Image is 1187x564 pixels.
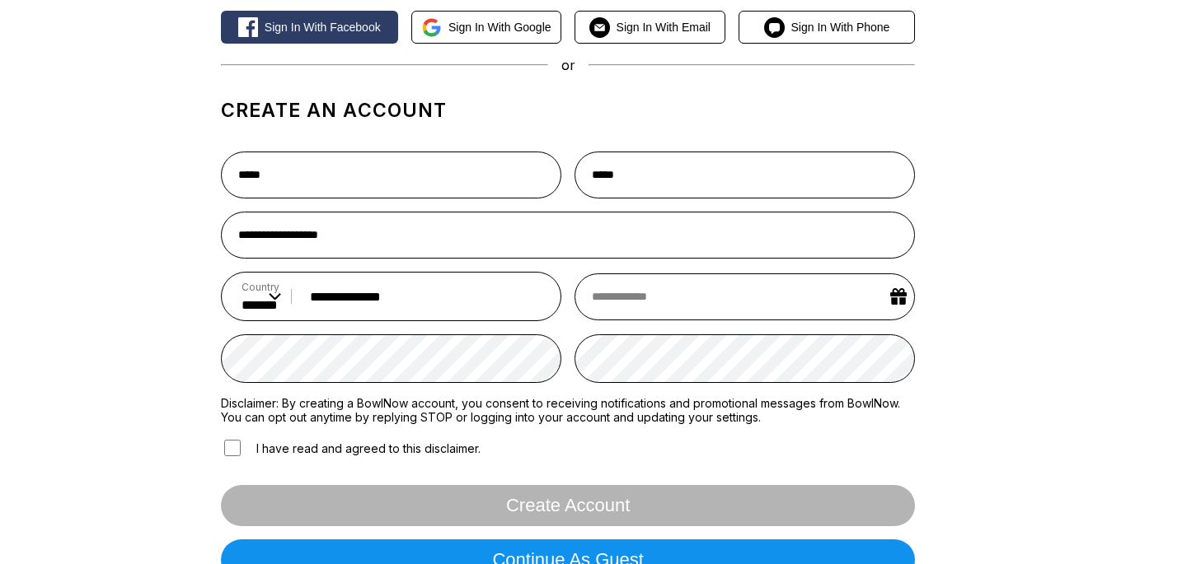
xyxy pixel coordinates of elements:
button: Sign in with Google [411,11,561,44]
label: Disclaimer: By creating a BowlNow account, you consent to receiving notifications and promotional... [221,396,915,424]
span: Sign in with Phone [791,21,890,34]
span: Sign in with Email [617,21,711,34]
div: or [221,57,915,73]
input: I have read and agreed to this disclaimer. [224,440,241,456]
span: Sign in with Facebook [265,21,381,34]
span: Sign in with Google [448,21,551,34]
button: Sign in with Facebook [221,11,398,44]
label: Country [242,281,281,293]
label: I have read and agreed to this disclaimer. [221,437,481,459]
button: Sign in with Email [575,11,725,44]
button: Sign in with Phone [739,11,916,44]
h1: Create an account [221,99,915,122]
